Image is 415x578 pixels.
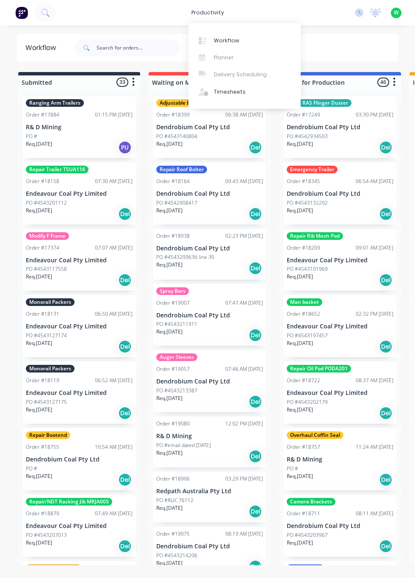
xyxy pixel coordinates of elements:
div: Order #19080 [156,420,190,428]
div: 02:23 PM [DATE] [225,232,263,240]
div: Repair/NDT Racking Jib MRJA005Order #1887907:49 AM [DATE]Endeavour Coal Pty LimitedPO #4543207013... [22,495,136,557]
div: Del [118,406,132,420]
div: Del [118,539,132,553]
div: Order #19075 [156,530,190,538]
div: 09:43 AM [DATE] [225,178,263,185]
p: Endeavour Coal Pty Limited [26,522,133,530]
input: Search for orders... [97,39,180,56]
div: Repair Oil Pod PODA201Order #1872208:37 AM [DATE]Endeavour Coal Pty LimitedPO #4543202179Req.[DAT... [283,361,397,424]
div: Del [118,473,132,486]
div: Timesheets [214,88,246,96]
div: Order #18879 [26,510,59,517]
p: PO #4542934503 [287,133,328,140]
div: Del [118,340,132,353]
div: Del [379,473,393,486]
div: Del [379,539,393,553]
div: Order #18755 [26,443,59,451]
div: Workflow [214,37,239,44]
div: 12:02 PM [DATE] [225,420,263,428]
div: Order #18757 [287,443,320,451]
p: Req. [DATE] [156,140,183,148]
div: Del [379,340,393,353]
div: Order #18399 [156,111,190,119]
p: Req. [DATE] [156,328,183,336]
div: Monorail Packers [26,298,75,306]
p: PO #4543127174 [26,332,67,339]
p: Req. [DATE] [287,273,313,281]
div: Del [379,141,393,154]
p: PO #4543214206 [156,552,197,559]
div: Repair Rib Mesh Pod [287,232,343,240]
div: Del [379,273,393,287]
div: Monorail PackersOrder #1811906:52 AM [DATE]Endeavour Coal Pty LimitedPO #4543127175Req.[DATE]Del [22,361,136,424]
div: Man basketOrder #1865202:32 PM [DATE]Endeavour Coal Pty LimitedPO #4543197457Req.[DATE]Del [283,295,397,357]
div: Ranging Arm Trailers [26,99,84,107]
div: 08:11 AM [DATE] [356,510,393,517]
span: W [394,9,398,17]
div: 11:24 AM [DATE] [356,443,393,451]
p: Redpath Australia Pty Ltd [156,488,263,495]
div: Overhaul Coffin Seal [287,431,343,439]
p: PO #email dated [DATE] [156,442,211,449]
p: Dendrobium Coal Pty Ltd [156,190,263,197]
p: Req. [DATE] [26,406,52,414]
p: Req. [DATE] [156,449,183,457]
div: Camera Brackets [287,498,335,506]
div: Ranging Arm TrailersOrder #1788401:15 PM [DATE]R& D MiningPO #Req.[DATE]PU [22,96,136,158]
div: Order #18938 [156,232,190,240]
p: Req. [DATE] [287,539,313,547]
div: productivity [187,6,228,19]
div: Spray BarsOrder #1900707:47 AM [DATE]Dendrobium Coal Pty LtdPO #4543211911Req.[DATE]Del [153,284,266,346]
div: PU [118,141,132,154]
p: Req. [DATE] [156,261,183,269]
p: PO #4543101969 [287,265,328,273]
p: PO #4543203967 [287,531,328,539]
p: PO #4543201112 [26,199,67,207]
a: Workflow [188,32,301,49]
div: Order #18711 [287,510,320,517]
div: Order #18158 [26,178,59,185]
div: Order #18652 [287,310,320,318]
p: Endeavour Coal Pty Limited [26,389,133,397]
div: 06:38 AM [DATE] [225,111,263,119]
p: Req. [DATE] [26,140,52,148]
div: Order #18164 [156,178,190,185]
div: 03:30 PM [DATE] [356,111,393,119]
div: Order #18345 [287,178,320,185]
p: R& D Mining [156,433,263,440]
img: Factory [15,6,28,19]
p: Dendrobium Coal Pty Ltd [156,245,263,252]
p: PO #4543132292 [287,199,328,207]
div: Adjustable Belt Hanging ShaftsOrder #1839906:38 AM [DATE]Dendrobium Coal Pty LtdPO #4543140804Req... [153,96,266,158]
p: Req. [DATE] [156,207,183,214]
div: Camera BracketsOrder #1871108:11 AM [DATE]Dendrobium Coal Pty LtdPO #4543203967Req.[DATE]Del [283,495,397,557]
div: New RAS Flinger DusterOrder #1724903:30 PM [DATE]Dendrobium Coal Pty LtdPO #4542934503Req.[DATE]Del [283,96,397,158]
div: Del [249,328,262,342]
p: Dendrobium Coal Pty Ltd [156,378,263,385]
p: R& D Mining [287,456,393,463]
div: Order #18131 [26,310,59,318]
p: Endeavour Coal Pty Limited [26,323,133,330]
p: PO #4543207013 [26,531,67,539]
p: Req. [DATE] [287,140,313,148]
p: Req. [DATE] [287,472,313,480]
p: Req. [DATE] [26,339,52,347]
div: 07:30 AM [DATE] [95,178,133,185]
p: PO #4543202179 [287,398,328,406]
p: PO #4543213387 [156,387,197,395]
p: R& D Mining [26,124,133,131]
div: 07:47 AM [DATE] [225,299,263,307]
div: Del [249,450,262,463]
p: Req. [DATE] [287,406,313,414]
div: Repair Trailer TSUA116 [26,166,89,173]
div: Order #19007 [156,299,190,307]
div: Repair Trailer TSUA116Order #1815807:30 AM [DATE]Endeavour Coal Pty LimitedPO #4543201112Req.[DAT... [22,162,136,225]
p: PO #4543209636 line 30 [156,253,214,261]
p: Dendrobium Coal Pty Ltd [26,456,133,463]
p: Dendrobium Coal Pty Ltd [156,543,263,550]
div: Order #18119 [26,377,59,384]
p: Endeavour Coal Pty Limited [26,190,133,197]
p: Endeavour Coal Pty Limited [287,389,393,397]
div: Del [379,207,393,221]
p: Endeavour Coal Pty Limited [287,323,393,330]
